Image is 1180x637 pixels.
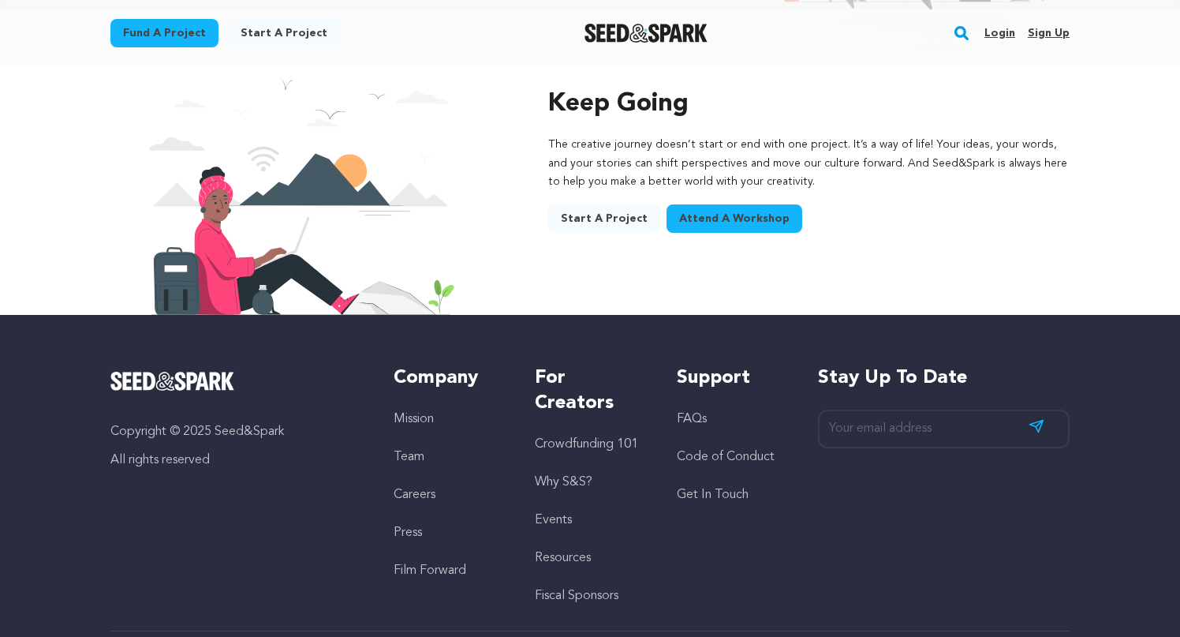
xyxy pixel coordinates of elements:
[535,365,644,416] h5: For Creators
[394,413,434,425] a: Mission
[535,590,618,602] a: Fiscal Sponsors
[677,413,707,425] a: FAQs
[667,204,802,233] a: Attend a workshop
[548,136,1070,192] p: The creative journey doesn’t start or end with one project. It’s a way of life! Your ideas, your ...
[394,451,424,463] a: Team
[535,514,572,526] a: Events
[110,422,362,441] p: Copyright © 2025 Seed&Spark
[535,438,638,451] a: Crowdfunding 101
[535,552,591,564] a: Resources
[984,21,1015,46] a: Login
[548,204,660,233] a: Start a project
[110,451,362,470] p: All rights reserved
[677,489,749,501] a: Get In Touch
[394,365,503,391] h5: Company
[818,410,1070,448] input: Your email address
[677,451,775,463] a: Code of Conduct
[228,19,340,47] a: Start a project
[394,489,435,501] a: Careers
[535,476,592,489] a: Why S&S?
[677,365,786,391] h5: Support
[548,85,1070,123] p: Keep going
[818,365,1070,391] h5: Stay up to date
[584,24,708,43] a: Seed&Spark Homepage
[110,372,234,391] img: Seed&Spark Logo
[394,564,466,577] a: Film Forward
[110,19,218,47] a: Fund a project
[110,372,362,391] a: Seed&Spark Homepage
[142,78,454,315] img: working from anywhere illustration
[1028,21,1070,46] a: Sign up
[584,24,708,43] img: Seed&Spark Logo Dark Mode
[394,526,422,539] a: Press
